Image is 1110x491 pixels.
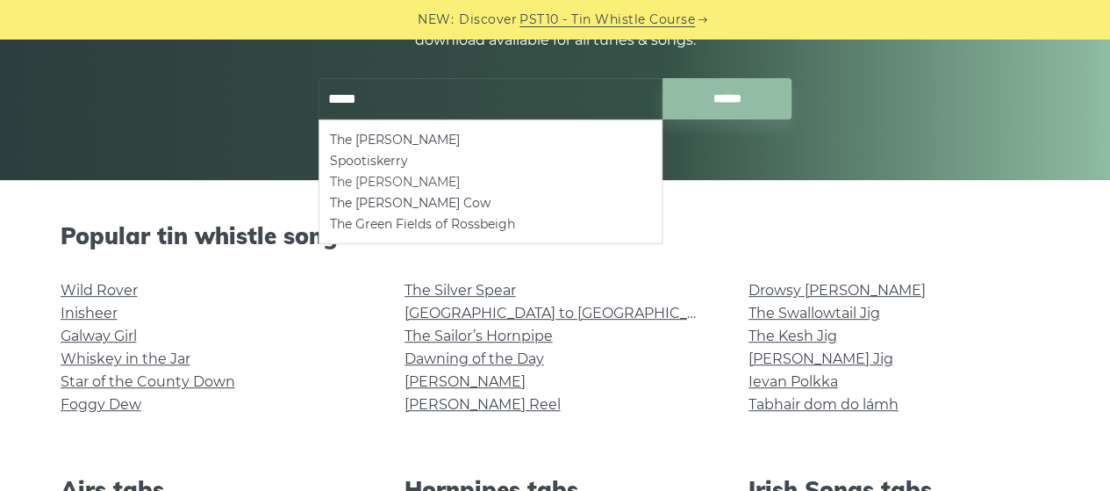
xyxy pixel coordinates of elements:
[405,373,526,390] a: [PERSON_NAME]
[748,282,926,299] a: Drowsy [PERSON_NAME]
[748,396,899,413] a: Tabhair dom do lámh
[61,328,137,344] a: Galway Girl
[61,373,235,390] a: Star of the County Down
[330,213,651,235] li: The Green Fields of Rossbeigh
[330,171,651,192] li: The [PERSON_NAME]
[61,350,190,367] a: Whiskey in the Jar
[61,305,118,321] a: Inisheer
[405,350,544,367] a: Dawning of the Day
[405,328,553,344] a: The Sailor’s Hornpipe
[61,282,138,299] a: Wild Rover
[519,10,695,30] a: PST10 - Tin Whistle Course
[748,373,838,390] a: Ievan Polkka
[748,350,893,367] a: [PERSON_NAME] Jig
[61,396,141,413] a: Foggy Dew
[748,305,880,321] a: The Swallowtail Jig
[330,129,651,150] li: The [PERSON_NAME]
[418,10,454,30] span: NEW:
[405,396,561,413] a: [PERSON_NAME] Reel
[330,192,651,213] li: The [PERSON_NAME] Cow
[748,328,837,344] a: The Kesh Jig
[405,305,728,321] a: [GEOGRAPHIC_DATA] to [GEOGRAPHIC_DATA]
[330,150,651,171] li: Spootiskerry
[61,222,1050,249] h2: Popular tin whistle songs & tunes
[459,10,517,30] span: Discover
[405,282,516,299] a: The Silver Spear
